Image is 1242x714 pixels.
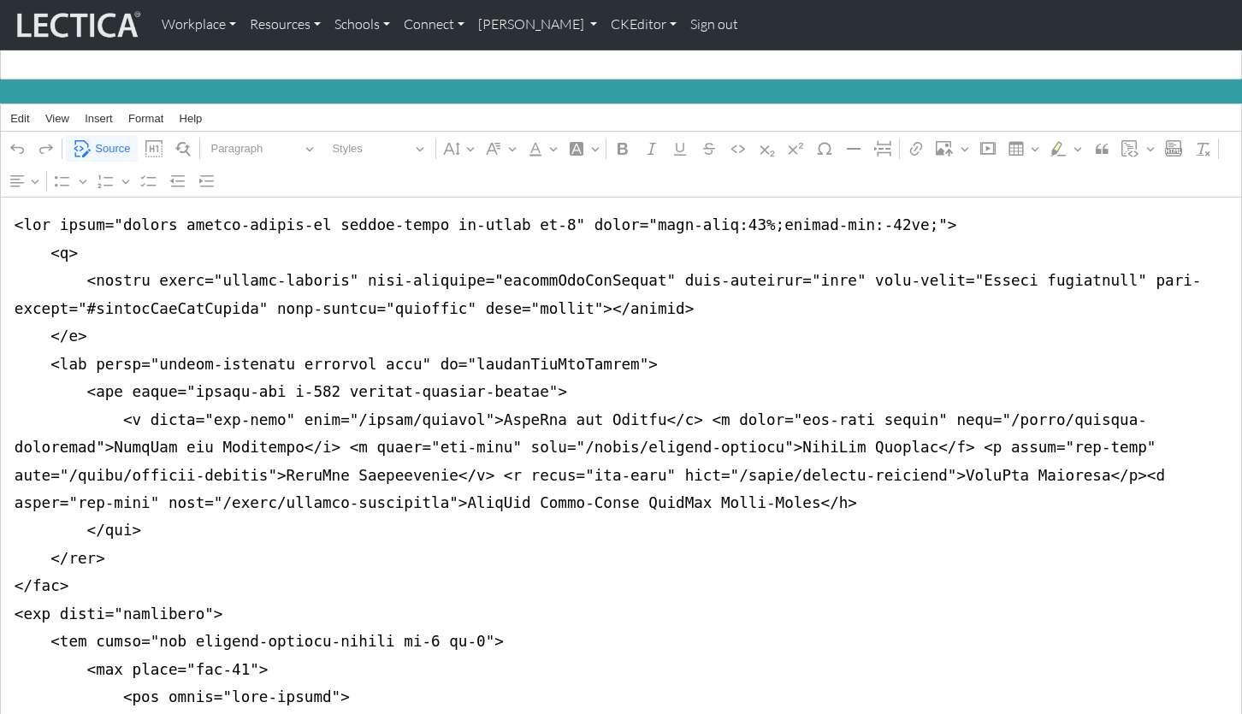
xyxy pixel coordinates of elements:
a: Schools [328,7,397,43]
img: lecticalive [13,9,141,41]
div: Editor toolbar [1,132,1241,197]
span: Source [95,139,130,159]
a: [PERSON_NAME] [471,7,604,43]
button: Source [66,135,138,162]
span: View [45,113,69,124]
button: Styles [325,135,432,162]
button: Paragraph, Heading [204,135,322,162]
span: Help [180,113,203,124]
a: Workplace [155,7,243,43]
div: Editor menu bar [1,104,1241,133]
a: Sign out [683,7,745,43]
span: Insert [85,113,113,124]
a: Resources [243,7,328,43]
a: Connect [397,7,471,43]
a: CKEditor [604,7,683,43]
span: Edit [10,113,29,124]
span: Styles [332,139,410,159]
p: a [10,41,1233,65]
span: Format [128,113,163,124]
span: Paragraph [210,139,299,159]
